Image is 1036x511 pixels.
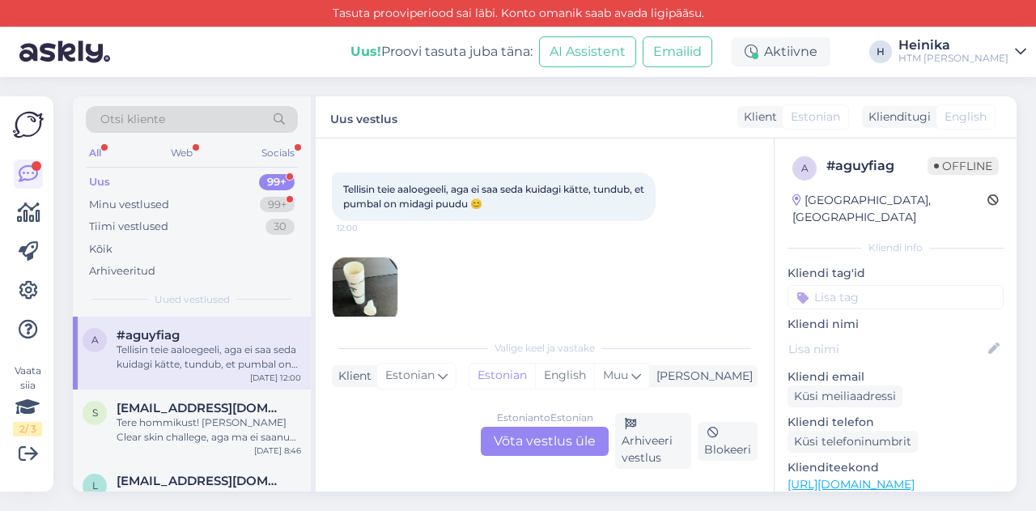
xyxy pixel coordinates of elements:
span: Estonian [385,367,435,385]
span: s [92,407,98,419]
span: Offline [928,157,999,175]
div: H [869,40,892,63]
div: 30 [265,219,295,235]
span: l [92,479,98,492]
div: Küsi telefoninumbrit [788,431,918,453]
div: Proovi tasuta juba täna: [350,42,533,62]
div: 2 / 3 [13,422,42,436]
button: Emailid [643,36,712,67]
div: Võta vestlus üle [481,427,609,456]
span: #aguyfiag [117,328,180,343]
span: English [945,109,987,126]
div: [GEOGRAPHIC_DATA], [GEOGRAPHIC_DATA] [792,192,987,226]
label: Uus vestlus [330,106,397,128]
div: [DATE] 12:00 [250,372,301,384]
p: Klienditeekond [788,459,1004,476]
div: Socials [258,143,298,164]
img: Askly Logo [13,109,44,140]
p: Kliendi nimi [788,316,1004,333]
span: Estonian [791,109,840,126]
span: Muu [603,368,628,382]
div: All [86,143,104,164]
span: 12:00 [337,222,397,234]
span: Tellisin teie aaloegeeli, aga ei saa seda kuidagi kätte, tundub, et pumbal on midagi puudu 😊 [343,183,647,210]
div: Web [168,143,196,164]
span: sirje.puusepp2@mail.ee [117,401,285,415]
div: Vaata siia [13,364,42,436]
div: Klient [332,368,372,385]
div: [PERSON_NAME] [650,368,753,385]
p: Kliendi telefon [788,414,1004,431]
div: Küsi meiliaadressi [788,385,902,407]
div: # aguyfiag [826,156,928,176]
div: Arhiveeri vestlus [615,413,691,469]
p: Kliendi tag'id [788,265,1004,282]
div: Tellisin teie aaloegeeli, aga ei saa seda kuidagi kätte, tundub, et pumbal on midagi puudu 😊 [117,343,301,372]
button: AI Assistent [539,36,636,67]
div: Estonian to Estonian [497,411,593,425]
div: Tiimi vestlused [89,219,168,235]
div: Klient [737,109,777,126]
div: Heinika [898,39,1008,52]
span: ly.kotkas@gmail.com [117,474,285,488]
div: Uus [89,174,110,190]
p: Kliendi email [788,368,1004,385]
div: Kliendi info [788,241,1004,255]
div: 99+ [260,197,295,213]
div: Kõik [89,241,113,258]
input: Lisa nimi [788,340,985,358]
a: HeinikaHTM [PERSON_NAME] [898,39,1026,65]
span: a [801,162,809,174]
div: Klienditugi [862,109,931,126]
div: English [535,364,594,388]
div: [DATE] 8:46 [254,445,301,457]
input: Lisa tag [788,285,1004,309]
div: Aktiivne [732,37,830,66]
span: a [91,334,99,346]
span: Otsi kliente [100,111,165,128]
div: Valige keel ja vastake [332,341,758,356]
div: Minu vestlused [89,197,169,213]
a: [URL][DOMAIN_NAME] [788,477,915,492]
span: Uued vestlused [155,292,230,307]
div: Estonian [469,364,535,388]
div: Blokeeri [698,422,758,461]
b: Uus! [350,44,381,59]
div: Arhiveeritud [89,263,155,279]
img: Attachment [333,258,397,322]
div: HTM [PERSON_NAME] [898,52,1008,65]
div: 99+ [259,174,295,190]
div: Tere hommikust! [PERSON_NAME] Clear skin challege, aga ma ei saanud eile videot meilile! [117,415,301,445]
